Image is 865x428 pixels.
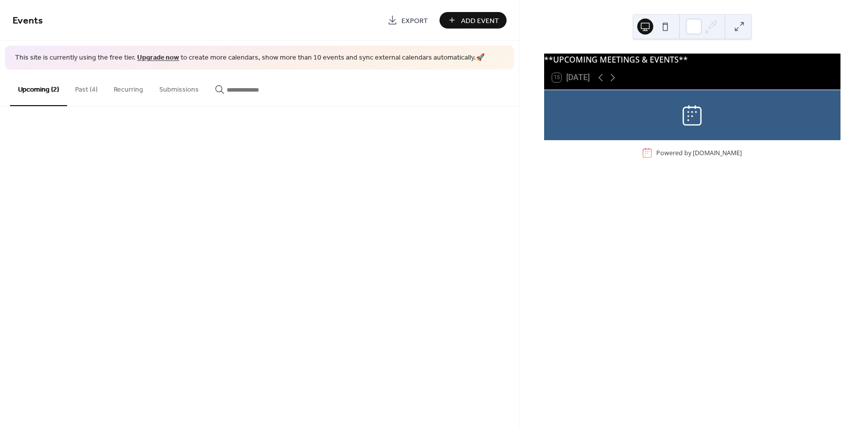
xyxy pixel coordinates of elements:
[106,70,151,105] button: Recurring
[15,53,485,63] span: This site is currently using the free tier. to create more calendars, show more than 10 events an...
[137,51,179,65] a: Upgrade now
[67,70,106,105] button: Past (4)
[544,54,840,66] div: **UPCOMING MEETINGS & EVENTS**
[401,16,428,26] span: Export
[13,11,43,31] span: Events
[656,149,742,157] div: Powered by
[380,12,436,29] a: Export
[461,16,499,26] span: Add Event
[440,12,507,29] button: Add Event
[10,70,67,106] button: Upcoming (2)
[151,70,207,105] button: Submissions
[693,149,742,157] a: [DOMAIN_NAME]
